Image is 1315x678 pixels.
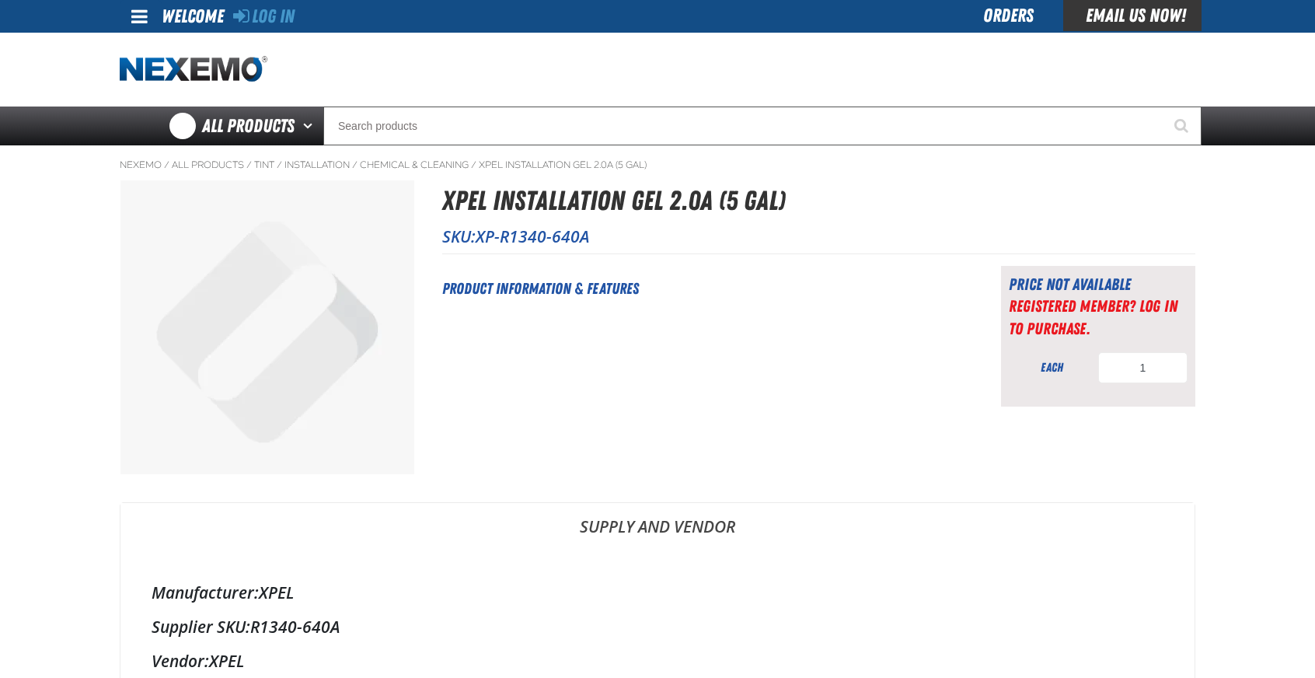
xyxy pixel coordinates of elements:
[233,5,295,27] a: Log In
[152,650,1163,672] div: XPEL
[120,56,267,83] img: Nexemo logo
[254,159,274,171] a: Tint
[1163,107,1202,145] button: Start Searching
[298,107,323,145] button: Open All Products pages
[120,56,267,83] a: Home
[1009,296,1177,337] a: Registered Member? Log In to purchase.
[172,159,244,171] a: All Products
[152,616,1163,638] div: R1340-640A
[1009,274,1188,295] div: Price not available
[442,180,1195,222] h1: XPEL Installation Gel 2.0A (5 gal)
[120,503,1195,550] a: Supply and Vendor
[120,159,1195,171] nav: Breadcrumbs
[152,582,259,603] label: Manufacturer:
[442,277,962,300] h2: Product Information & Features
[1098,352,1188,383] input: Product Quantity
[164,159,169,171] span: /
[246,159,252,171] span: /
[202,112,295,140] span: All Products
[1009,359,1094,376] div: each
[120,180,414,474] img: XPEL Installation Gel 2.0A (5 gal)
[152,650,209,672] label: Vendor:
[284,159,350,171] a: Installation
[476,225,589,247] span: XP-R1340-640A
[277,159,282,171] span: /
[479,159,647,171] a: XPEL Installation Gel 2.0A (5 gal)
[120,159,162,171] a: Nexemo
[442,225,1195,247] p: SKU:
[152,616,250,638] label: Supplier SKU:
[323,107,1202,145] input: Search
[152,582,1163,603] div: XPEL
[471,159,476,171] span: /
[360,159,469,171] a: Chemical & Cleaning
[352,159,358,171] span: /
